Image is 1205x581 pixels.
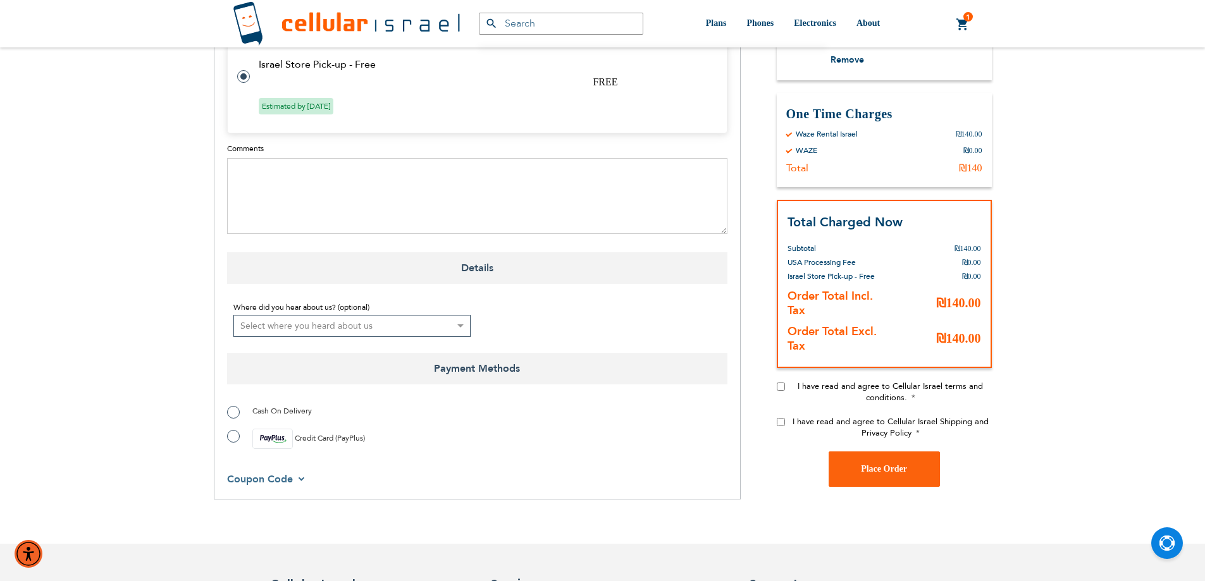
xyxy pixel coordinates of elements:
[956,129,982,139] div: ₪140.00
[793,416,989,439] span: I have read and agree to Cellular Israel Shipping and Privacy Policy
[788,257,856,267] span: USA Processing Fee
[227,252,727,284] span: Details
[259,98,333,114] span: Estimated by [DATE]
[227,143,727,154] label: Comments
[593,76,617,87] span: FREE
[798,381,983,403] span: I have read and agree to Cellular Israel terms and conditions.
[786,162,808,174] div: Total
[227,472,293,486] span: Coupon Code
[794,18,836,28] span: Electronics
[706,18,727,28] span: Plans
[295,433,365,443] span: Credit Card (PayPlus)
[233,1,460,46] img: Cellular Israel Logo
[829,451,940,487] button: Place Order
[259,59,712,70] td: Israel Store Pick-up - Free
[936,296,981,310] span: ₪140.00
[227,353,727,384] span: Payment Methods
[962,258,981,267] span: ₪0.00
[796,129,858,139] div: Waze Rental Israel
[15,540,42,568] div: Accessibility Menu
[856,18,880,28] span: About
[962,272,981,281] span: ₪0.00
[479,13,643,35] input: Search
[233,302,369,312] span: Where did you hear about us? (optional)
[959,162,982,174] div: ₪140
[966,12,970,22] span: 1
[861,464,907,474] span: Place Order
[788,232,886,255] th: Subtotal
[831,54,864,66] span: Remove
[786,106,982,123] h3: One Time Charges
[796,145,817,156] div: WAZE
[788,324,877,354] strong: Order Total Excl. Tax
[955,244,981,253] span: ₪140.00
[956,17,970,32] a: 1
[252,406,312,416] span: Cash On Delivery
[963,145,982,156] div: ₪0.00
[252,429,293,449] img: payplus.svg
[788,288,873,319] strong: Order Total Incl. Tax
[788,271,875,281] span: Israel Store Pick-up - Free
[936,331,981,345] span: ₪140.00
[746,18,774,28] span: Phones
[788,214,903,231] strong: Total Charged Now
